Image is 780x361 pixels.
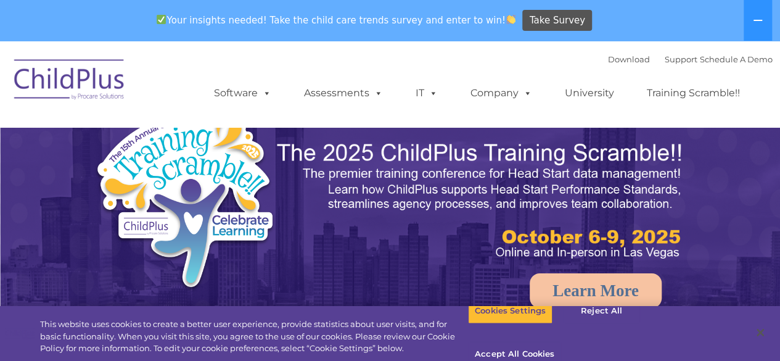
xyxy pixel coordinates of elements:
[292,81,395,106] a: Assessments
[403,81,450,106] a: IT
[152,8,521,32] span: Your insights needed! Take the child care trends survey and enter to win!
[563,298,640,324] button: Reject All
[506,15,515,24] img: 👏
[522,10,592,31] a: Take Survey
[665,54,697,64] a: Support
[608,54,650,64] a: Download
[608,54,773,64] font: |
[530,10,585,31] span: Take Survey
[530,273,662,308] a: Learn More
[157,15,166,24] img: ✅
[171,81,209,91] span: Last name
[458,81,544,106] a: Company
[468,298,552,324] button: Cookies Settings
[747,319,774,346] button: Close
[202,81,284,106] a: Software
[700,54,773,64] a: Schedule A Demo
[171,132,224,141] span: Phone number
[8,51,131,112] img: ChildPlus by Procare Solutions
[552,81,626,106] a: University
[634,81,752,106] a: Training Scramble!!
[40,318,468,355] div: This website uses cookies to create a better user experience, provide statistics about user visit...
